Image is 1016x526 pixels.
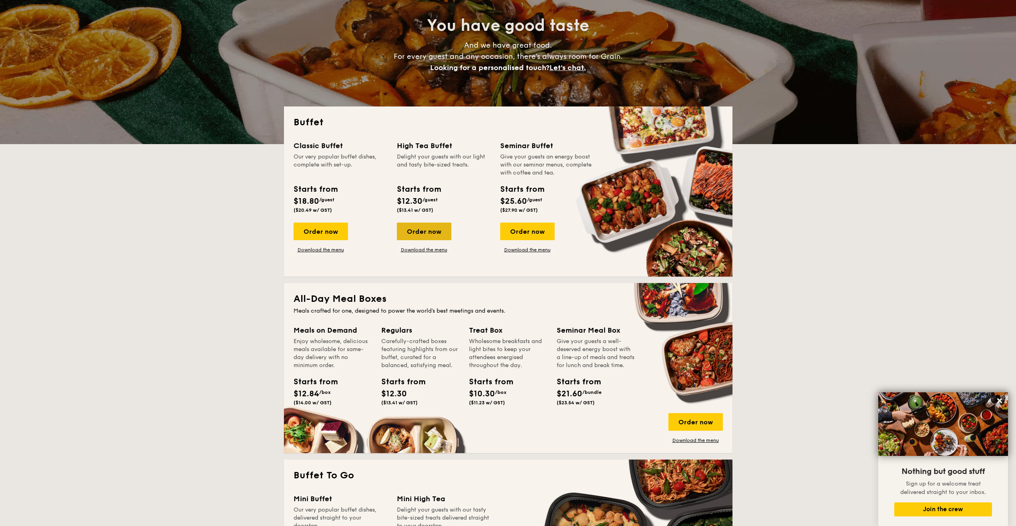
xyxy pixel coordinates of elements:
a: Download the menu [294,247,348,253]
span: Nothing but good stuff [901,467,985,476]
div: Give your guests a well-deserved energy boost with a line-up of meals and treats for lunch and br... [557,337,635,369]
button: Close [993,394,1006,407]
span: $12.30 [397,197,422,206]
div: Starts from [397,183,441,195]
span: Looking for a personalised touch? [430,63,549,72]
div: Wholesome breakfasts and light bites to keep your attendees energised throughout the day. [469,337,547,369]
span: You have good taste [427,16,589,35]
span: /guest [319,197,334,203]
div: Meals crafted for one, designed to power the world's best meetings and events. [294,307,723,315]
div: Seminar Buffet [500,140,594,151]
div: Order now [500,223,555,240]
div: Starts from [469,376,505,388]
span: ($13.41 w/ GST) [397,207,433,213]
div: Delight your guests with our light and tasty bite-sized treats. [397,153,491,177]
button: Join the crew [894,502,992,516]
div: Starts from [500,183,544,195]
div: Starts from [294,376,330,388]
span: $21.60 [557,389,582,399]
span: Sign up for a welcome treat delivered straight to your inbox. [900,480,986,496]
h2: Buffet [294,116,723,129]
img: DSC07876-Edit02-Large.jpeg [878,392,1008,456]
span: $12.84 [294,389,319,399]
span: /bundle [582,389,602,395]
div: Treat Box [469,325,547,336]
span: $25.60 [500,197,527,206]
span: ($20.49 w/ GST) [294,207,332,213]
div: Our very popular buffet dishes, complete with set-up. [294,153,387,177]
div: Order now [397,223,451,240]
span: $10.30 [469,389,495,399]
span: ($23.54 w/ GST) [557,400,595,406]
a: Download the menu [668,437,723,444]
span: ($27.90 w/ GST) [500,207,538,213]
h2: All-Day Meal Boxes [294,293,723,305]
div: Order now [294,223,348,240]
div: Starts from [294,183,337,195]
div: Mini High Tea [397,493,491,504]
span: ($14.00 w/ GST) [294,400,332,406]
span: ($11.23 w/ GST) [469,400,505,406]
a: Download the menu [397,247,451,253]
a: Download the menu [500,247,555,253]
span: $18.80 [294,197,319,206]
div: Seminar Meal Box [557,325,635,336]
div: Give your guests an energy boost with our seminar menus, complete with coffee and tea. [500,153,594,177]
div: Starts from [557,376,593,388]
span: $12.30 [381,389,407,399]
div: Mini Buffet [294,493,387,504]
div: Regulars [381,325,459,336]
h2: Buffet To Go [294,469,723,482]
span: Let's chat. [549,63,586,72]
span: /box [319,389,331,395]
span: /guest [527,197,542,203]
span: ($13.41 w/ GST) [381,400,418,406]
span: /guest [422,197,438,203]
span: And we have great food. For every guest and any occasion, there’s always room for Grain. [394,41,623,72]
div: High Tea Buffet [397,140,491,151]
div: Classic Buffet [294,140,387,151]
div: Order now [668,413,723,431]
div: Starts from [381,376,417,388]
div: Meals on Demand [294,325,372,336]
div: Carefully-crafted boxes featuring highlights from our buffet, curated for a balanced, satisfying ... [381,337,459,369]
span: /box [495,389,507,395]
div: Enjoy wholesome, delicious meals available for same-day delivery with no minimum order. [294,337,372,369]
